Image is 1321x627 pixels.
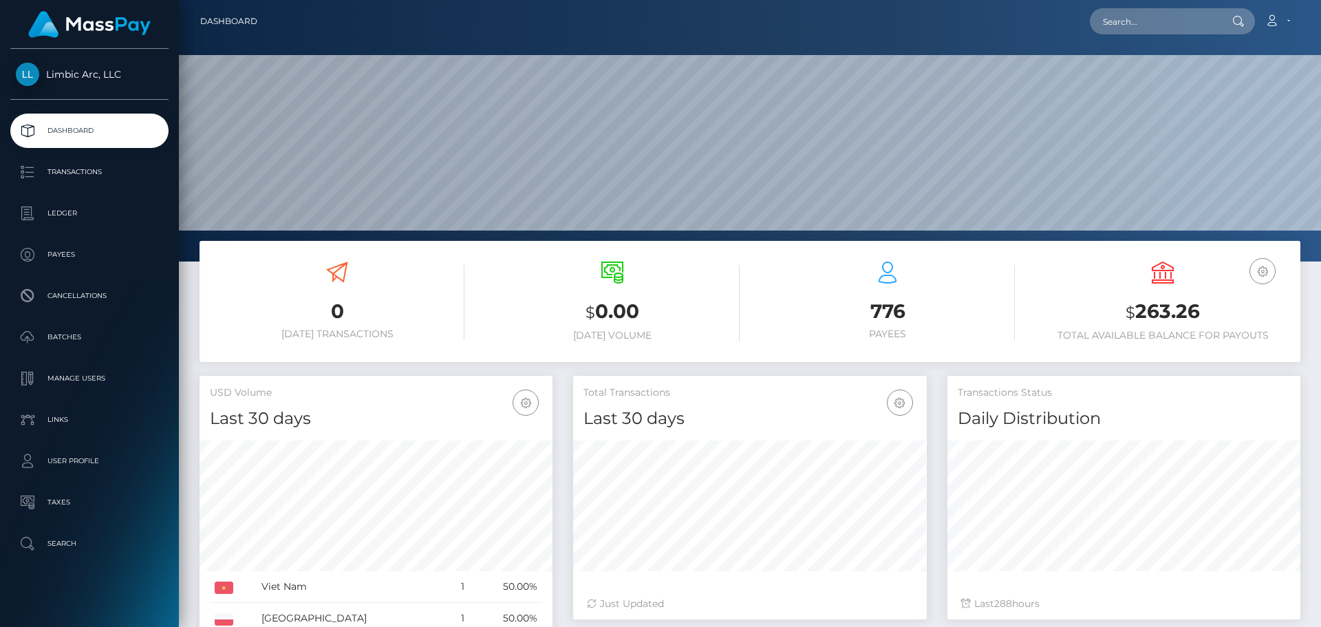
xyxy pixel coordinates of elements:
a: User Profile [10,444,169,478]
h6: [DATE] Volume [485,330,740,341]
p: Batches [16,327,163,348]
h3: 776 [760,298,1015,325]
p: Dashboard [16,120,163,141]
h3: 0 [210,298,464,325]
a: Batches [10,320,169,354]
td: Viet Nam [257,571,447,603]
p: Taxes [16,492,163,513]
img: VN.png [215,582,233,594]
td: 50.00% [469,571,542,603]
h4: Last 30 days [583,407,916,431]
img: MassPay Logo [28,11,151,38]
p: Transactions [16,162,163,182]
span: 288 [994,597,1012,610]
a: Links [10,403,169,437]
a: Manage Users [10,361,169,396]
p: Cancellations [16,286,163,306]
small: $ [586,303,595,322]
h5: USD Volume [210,386,542,400]
a: Search [10,527,169,561]
h6: Total Available Balance for Payouts [1035,330,1290,341]
p: User Profile [16,451,163,471]
img: PL.png [215,613,233,626]
a: Payees [10,237,169,272]
p: Ledger [16,203,163,224]
small: $ [1126,303,1135,322]
div: Last hours [961,597,1287,611]
h3: 0.00 [485,298,740,326]
a: Cancellations [10,279,169,313]
p: Manage Users [16,368,163,389]
h3: 263.26 [1035,298,1290,326]
a: Taxes [10,485,169,520]
h5: Total Transactions [583,386,916,400]
div: Just Updated [587,597,912,611]
h4: Last 30 days [210,407,542,431]
a: Dashboard [10,114,169,148]
h5: Transactions Status [958,386,1290,400]
p: Links [16,410,163,430]
a: Transactions [10,155,169,189]
p: Search [16,533,163,554]
a: Dashboard [200,7,257,36]
input: Search... [1090,8,1219,34]
img: Limbic Arc, LLC [16,63,39,86]
h6: [DATE] Transactions [210,328,464,340]
span: Limbic Arc, LLC [10,68,169,81]
p: Payees [16,244,163,265]
td: 1 [447,571,469,603]
h6: Payees [760,328,1015,340]
h4: Daily Distribution [958,407,1290,431]
a: Ledger [10,196,169,231]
